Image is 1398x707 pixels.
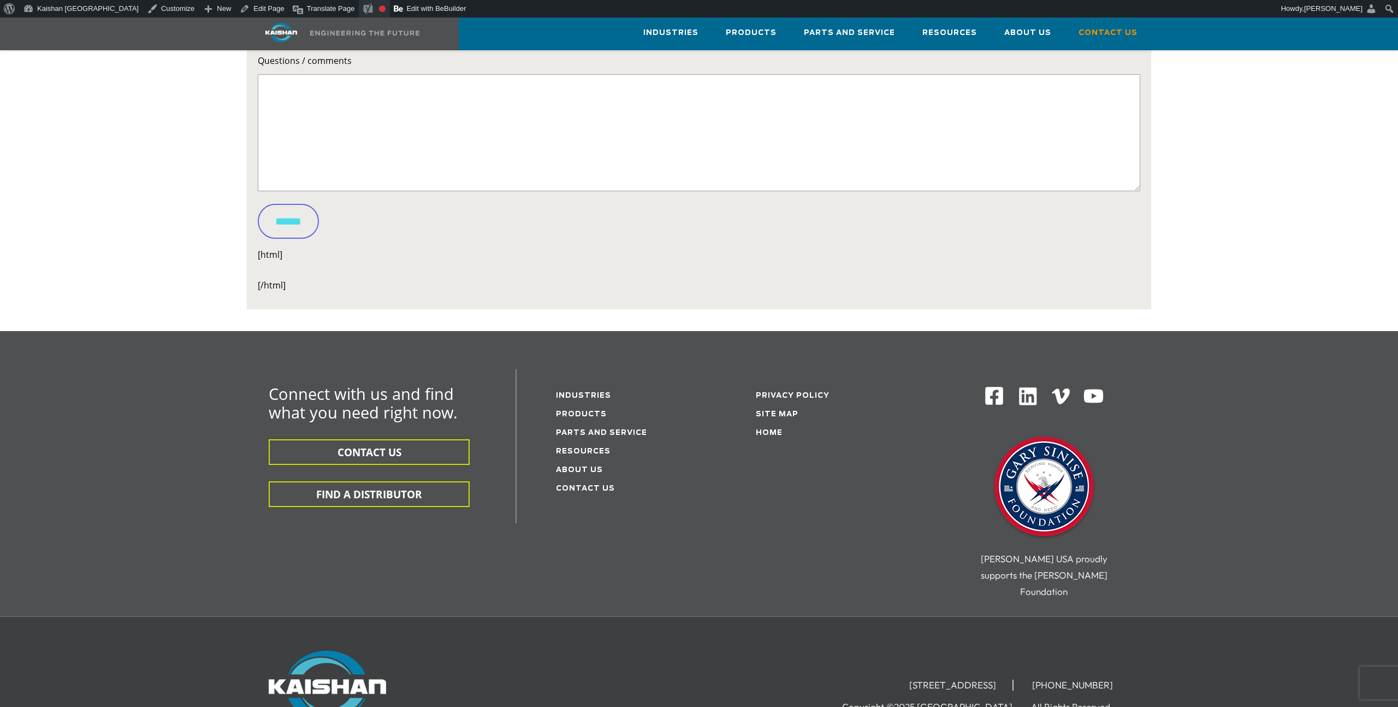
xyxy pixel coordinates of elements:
[804,27,895,39] span: Parts and Service
[922,27,977,39] span: Resources
[981,553,1107,597] span: [PERSON_NAME] USA proudly supports the [PERSON_NAME] Foundation
[556,429,647,437] a: Parts and service
[984,386,1004,406] img: Facebook
[556,448,611,455] a: Resources
[1016,680,1129,691] li: [PHONE_NUMBER]
[556,485,615,492] a: Contact Us
[379,5,386,12] div: Focus keyphrase not set
[726,18,777,48] a: Products
[893,680,1014,691] li: [STREET_ADDRESS]
[804,18,895,48] a: Parts and Service
[269,383,458,423] span: Connect with us and find what you need right now.
[269,439,470,465] button: CONTACT US
[756,411,798,418] a: Site Map
[726,27,777,39] span: Products
[922,18,977,48] a: Resources
[643,18,698,48] a: Industries
[269,481,470,507] button: FIND A DISTRIBUTOR
[1304,4,1363,13] span: [PERSON_NAME]
[1079,27,1138,39] span: Contact Us
[1017,386,1039,407] img: Linkedin
[556,467,603,474] a: About Us
[643,27,698,39] span: Industries
[990,433,1099,543] img: Gary Sinise Foundation
[556,411,607,418] a: Products
[240,17,434,50] a: Kaishan USA
[310,31,419,36] img: Engineering the future
[1052,388,1070,404] img: Vimeo
[1004,18,1051,48] a: About Us
[258,247,1140,293] p: [html] [/html]
[556,392,611,399] a: Industries
[1083,386,1104,407] img: Youtube
[1004,27,1051,39] span: About Us
[1079,18,1138,48] a: Contact Us
[756,429,783,437] a: Home
[240,23,322,42] img: kaishan logo
[756,392,830,399] a: Privacy Policy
